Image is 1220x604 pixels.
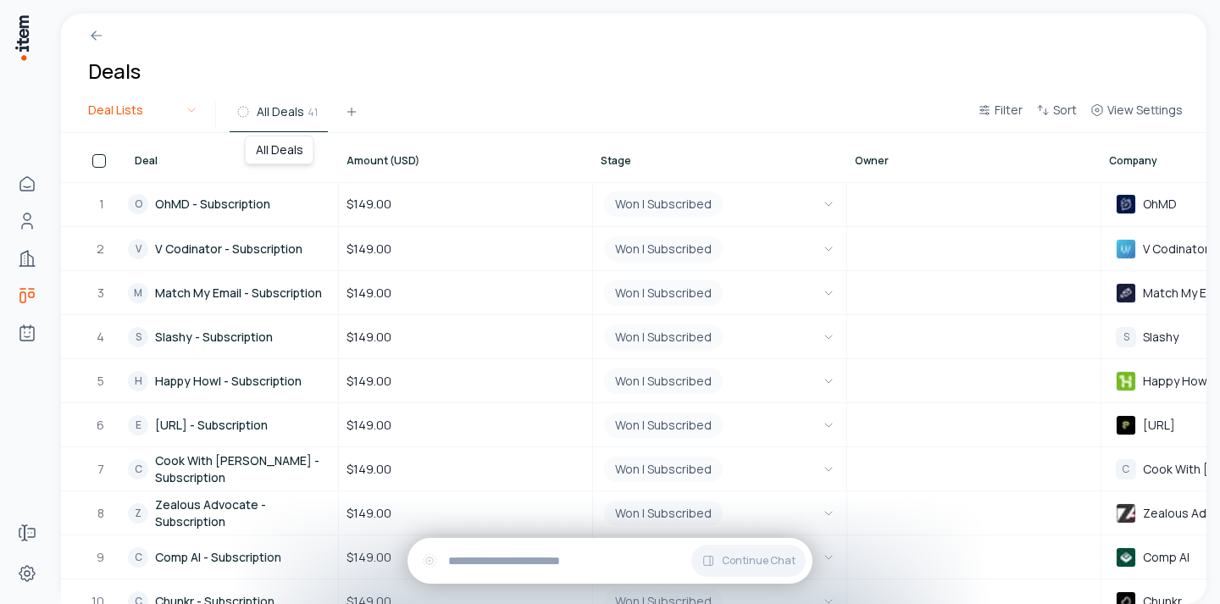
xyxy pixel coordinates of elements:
span: [URL] [1143,418,1175,433]
a: deals [10,279,44,313]
span: 41 [308,104,318,119]
button: Filter [971,100,1029,130]
h1: Deals [88,58,141,85]
span: $149.00 [347,329,391,346]
img: V Codinator [1116,239,1136,259]
span: $149.00 [347,461,391,478]
span: $149.00 [347,241,391,258]
a: CCook With [PERSON_NAME] - Subscription [128,448,337,490]
span: 3 [97,285,106,302]
img: Zealous Advocate [1116,503,1136,524]
a: ZZealous Advocate - Subscription [128,492,337,534]
span: Deal [135,154,158,168]
a: Agents [10,316,44,350]
div: S [128,327,148,347]
a: OOhMD - Subscription [128,183,337,225]
a: Home [10,167,44,201]
button: All Deals41 [230,102,328,132]
div: Continue Chat [408,538,812,584]
span: Slashy [1143,330,1178,345]
span: Filter [995,102,1023,119]
span: Comp AI [1143,550,1189,565]
span: $149.00 [347,549,391,566]
span: $149.00 [347,417,391,434]
span: Sort [1053,102,1077,119]
span: V Codinator [1143,241,1209,257]
img: Match My Email [1116,283,1136,303]
span: Stage [601,154,631,168]
a: E[URL] - Subscription [128,404,337,446]
img: Item Brain Logo [14,14,30,62]
span: OhMD [1143,197,1177,212]
a: VV Codinator - Subscription [128,228,337,269]
a: MMatch My Email - Subscription [128,272,337,313]
span: Amount (USD) [347,154,419,168]
a: Contacts [10,204,44,238]
span: Happy Howl [1143,374,1210,389]
span: 7 [97,461,106,478]
span: 1 [99,196,106,213]
div: S [1116,327,1136,347]
span: $149.00 [347,196,391,213]
span: All Deals [257,103,304,120]
span: 9 [97,549,106,566]
span: $149.00 [347,373,391,390]
a: Forms [10,516,44,550]
span: 6 [97,417,106,434]
a: Companies [10,241,44,275]
button: Sort [1029,100,1084,130]
a: CComp AI - Subscription [128,536,337,578]
div: O [128,194,148,214]
span: 2 [97,241,106,258]
img: Happy Howl [1116,371,1136,391]
a: Settings [10,557,44,590]
img: Entelligence.AI [1116,415,1136,435]
div: C [128,547,148,568]
div: C [1116,459,1136,479]
div: C [128,459,148,479]
img: OhMD [1116,194,1136,214]
div: M [128,283,148,303]
img: Comp AI [1116,547,1136,568]
a: HHappy Howl - Subscription [128,360,337,402]
span: 5 [97,373,106,390]
span: 4 [97,329,106,346]
span: Company [1109,154,1157,168]
button: View Settings [1084,100,1189,130]
div: Z [128,503,148,524]
span: View Settings [1107,102,1183,119]
a: SSlashy - Subscription [128,316,337,357]
div: V [128,239,148,259]
span: Continue Chat [722,554,796,568]
button: Continue Chat [691,545,806,577]
span: $149.00 [347,285,391,302]
div: H [128,371,148,391]
span: $149.00 [347,505,391,522]
p: All Deals [256,141,303,158]
span: 8 [97,505,106,522]
span: Owner [855,154,889,168]
div: E [128,415,148,435]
